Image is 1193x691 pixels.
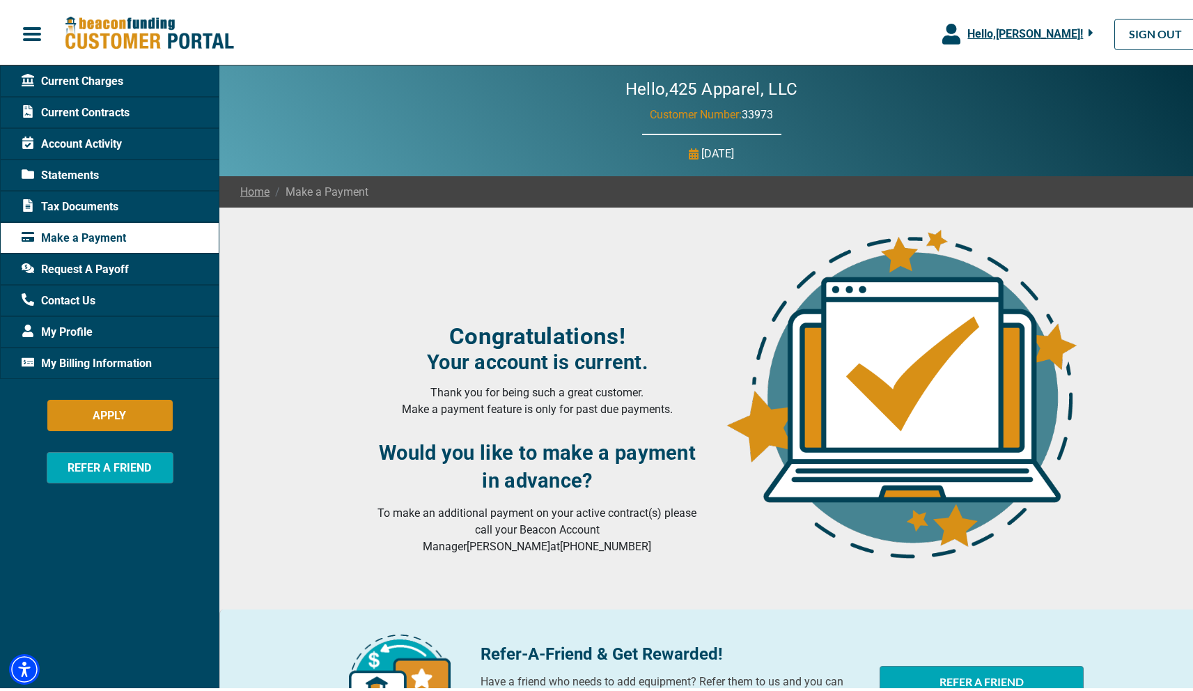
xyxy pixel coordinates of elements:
[742,105,773,118] span: 33973
[720,222,1081,556] img: account-upto-date.png
[372,348,703,371] h4: Your account is current.
[22,227,126,244] span: Make a Payment
[22,321,93,338] span: My Profile
[47,449,173,481] button: REFER A FRIEND
[702,143,735,160] p: [DATE]
[372,382,703,415] p: Thank you for being such a great customer. Make a payment feature is only for past due payments.
[47,397,173,428] button: APPLY
[22,290,95,306] span: Contact Us
[372,502,703,552] p: To make an additional payment on your active contract(s) please call your Beacon Account Manager ...
[22,164,99,181] span: Statements
[22,102,130,118] span: Current Contracts
[22,70,123,87] span: Current Charges
[22,258,129,275] span: Request A Payoff
[967,24,1083,38] span: Hello, [PERSON_NAME] !
[270,181,368,198] span: Make a Payment
[372,436,703,492] h3: Would you like to make a payment in advance?
[481,639,863,664] p: Refer-A-Friend & Get Rewarded!
[22,133,122,150] span: Account Activity
[22,196,118,212] span: Tax Documents
[240,181,270,198] a: Home
[650,105,742,118] span: Customer Number:
[22,352,152,369] span: My Billing Information
[372,320,703,348] h3: Congratulations!
[64,13,234,49] img: Beacon Funding Customer Portal Logo
[584,77,840,97] h2: Hello, 425 Apparel, LLC
[9,651,40,682] div: Accessibility Menu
